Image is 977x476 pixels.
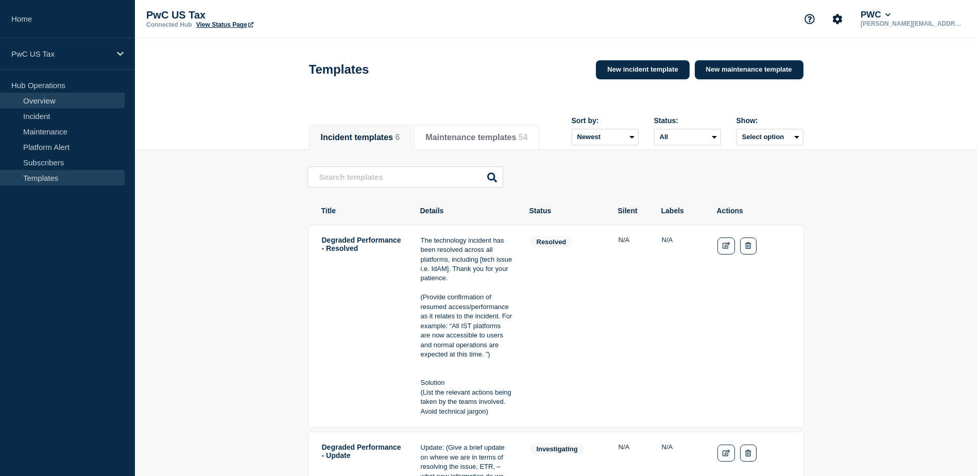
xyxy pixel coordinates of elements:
[618,235,645,417] td: Silent: N/A
[661,206,700,215] th: Labels
[146,9,352,21] p: PwC US Tax
[740,237,756,254] button: Delete
[572,129,639,145] select: Sort by
[529,206,601,215] th: Status
[421,378,512,387] p: Solution
[321,133,400,142] button: Incident templates 6
[661,235,700,417] td: Labels: global.none
[530,443,585,455] span: investigating
[309,62,369,77] h1: Templates
[799,8,820,30] button: Support
[596,60,689,79] a: New incident template
[736,116,803,125] div: Show:
[529,235,602,417] td: Status: resolved
[717,237,735,254] a: Edit
[425,133,527,142] button: Maintenance templates 54
[420,206,512,215] th: Details
[736,129,803,145] button: Select option
[530,236,573,248] span: resolved
[654,116,721,125] div: Status:
[717,235,791,417] td: Actions: Edit Delete
[572,116,639,125] div: Sort by:
[321,206,403,215] th: Title
[196,21,253,28] a: View Status Page
[618,206,644,215] th: Silent
[11,49,110,58] p: PwC US Tax
[695,60,803,79] a: New maintenance template
[421,236,512,283] p: The technology incident has been resolved across all platforms, including [tech issue i.e. IdAM]....
[420,235,513,417] td: Details: The technology incident has been resolved across all platforms, including [tech issue i....
[519,133,528,142] span: 54
[859,10,893,20] button: PWC
[859,20,966,27] p: [PERSON_NAME][EMAIL_ADDRESS][PERSON_NAME][DOMAIN_NAME]
[421,293,512,359] p: (Provide confirmation of resumed access/performance as it relates to the incident. For example: “...
[307,166,503,188] input: Search templates
[740,445,756,462] button: Delete
[717,445,735,462] a: Edit
[421,388,512,416] p: (List the relevant actions being taken by the teams involved. Avoid technical jargon)
[654,129,721,145] select: Status
[827,8,848,30] button: Account settings
[395,133,400,142] span: 6
[146,21,192,28] p: Connected Hub
[716,206,791,215] th: Actions
[321,235,404,417] td: Title: Degraded Performance - Resolved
